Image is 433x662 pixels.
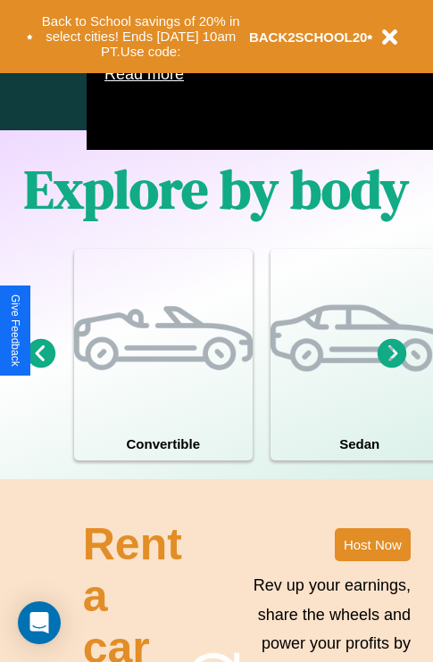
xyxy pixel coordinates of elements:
[335,528,411,561] button: Host Now
[9,294,21,367] div: Give Feedback
[74,427,253,460] h4: Convertible
[249,29,368,45] b: BACK2SCHOOL20
[33,9,249,64] button: Back to School savings of 20% in select cities! Ends [DATE] 10am PT.Use code:
[24,153,409,226] h1: Explore by body
[18,601,61,644] div: Open Intercom Messenger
